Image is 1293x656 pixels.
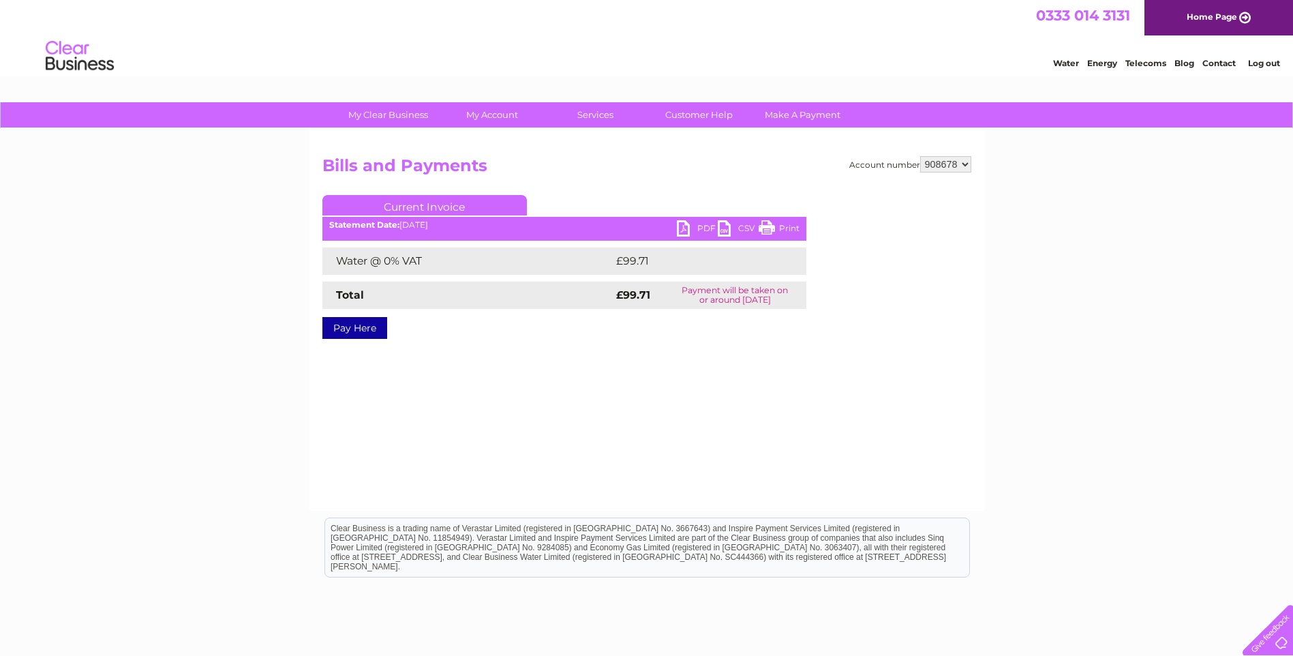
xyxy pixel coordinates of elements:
a: CSV [718,220,759,240]
a: Blog [1174,58,1194,68]
a: Services [539,102,652,128]
a: My Account [436,102,548,128]
a: Energy [1087,58,1117,68]
a: Log out [1248,58,1280,68]
strong: Total [336,288,364,301]
a: Customer Help [643,102,755,128]
h2: Bills and Payments [322,156,971,182]
td: Water @ 0% VAT [322,248,613,275]
a: Make A Payment [746,102,859,128]
a: My Clear Business [332,102,444,128]
td: Payment will be taken on or around [DATE] [664,282,806,309]
a: Current Invoice [322,195,527,215]
img: logo.png [45,35,115,77]
strong: £99.71 [616,288,650,301]
div: [DATE] [322,220,806,230]
div: Clear Business is a trading name of Verastar Limited (registered in [GEOGRAPHIC_DATA] No. 3667643... [325,8,969,66]
a: Pay Here [322,317,387,339]
div: Account number [849,156,971,173]
a: PDF [677,220,718,240]
a: Water [1053,58,1079,68]
a: Telecoms [1125,58,1166,68]
b: Statement Date: [329,220,399,230]
a: Print [759,220,800,240]
a: Contact [1202,58,1236,68]
a: 0333 014 3131 [1036,7,1130,24]
td: £99.71 [613,248,778,275]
